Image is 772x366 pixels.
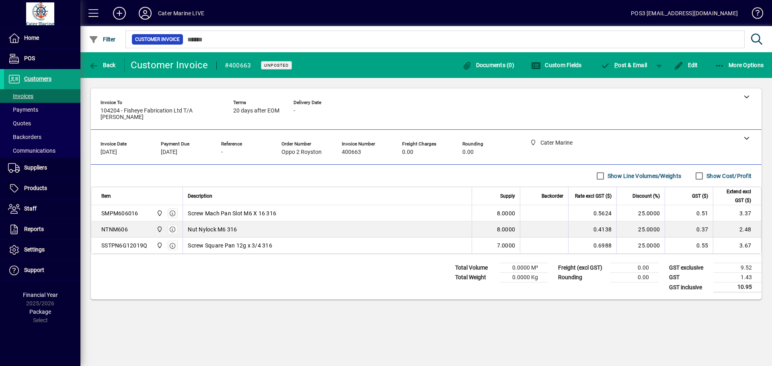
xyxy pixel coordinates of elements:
[610,273,659,282] td: 0.00
[713,237,761,254] td: 3.67
[101,225,128,233] div: NTNM606
[451,263,499,273] td: Total Volume
[573,209,612,217] div: 0.5624
[158,7,204,20] div: Cater Marine LIVE
[665,221,713,237] td: 0.37
[4,178,80,198] a: Products
[672,58,700,72] button: Edit
[188,225,237,233] span: Nut Nylock M6 316
[462,62,514,68] span: Documents (0)
[713,205,761,221] td: 3.37
[692,192,708,200] span: GST ($)
[601,62,647,68] span: ost & Email
[221,149,223,155] span: -
[4,260,80,280] a: Support
[4,89,80,103] a: Invoices
[665,205,713,221] td: 0.51
[665,263,713,273] td: GST exclusive
[80,58,125,72] app-page-header-button: Back
[497,225,515,233] span: 8.0000
[665,237,713,254] td: 0.55
[132,6,158,20] button: Profile
[154,209,164,218] span: Cater Marine
[4,130,80,144] a: Backorders
[460,58,516,72] button: Documents (0)
[4,144,80,157] a: Communications
[101,192,111,200] span: Item
[24,35,39,41] span: Home
[573,241,612,249] div: 0.6988
[713,221,761,237] td: 2.48
[264,63,289,68] span: Unposted
[188,209,276,217] span: Screw Mach Pan Slot M6 X 16 316
[131,59,208,72] div: Customer Invoice
[665,273,713,282] td: GST
[23,292,58,298] span: Financial Year
[713,282,762,292] td: 10.95
[107,6,132,20] button: Add
[342,149,361,155] span: 400663
[188,241,272,249] span: Screw Square Pan 12g x 3/4 316
[24,55,35,61] span: POS
[554,263,610,273] td: Freight (excl GST)
[4,219,80,239] a: Reports
[497,209,515,217] span: 8.0000
[451,273,499,282] td: Total Weight
[24,76,51,82] span: Customers
[529,58,584,72] button: Custom Fields
[713,273,762,282] td: 1.43
[554,273,610,282] td: Rounding
[101,241,147,249] div: SSTPN6G12019Q
[610,263,659,273] td: 0.00
[606,172,681,180] label: Show Line Volumes/Weights
[616,221,665,237] td: 25.0000
[718,187,751,205] span: Extend excl GST ($)
[101,209,138,217] div: SMPM606016
[24,205,37,212] span: Staff
[4,240,80,260] a: Settings
[674,62,698,68] span: Edit
[8,134,41,140] span: Backorders
[225,59,251,72] div: #400663
[402,149,413,155] span: 0.00
[631,7,738,20] div: POS3 [EMAIL_ADDRESS][DOMAIN_NAME]
[705,172,751,180] label: Show Cost/Profit
[542,192,563,200] span: Backorder
[632,192,660,200] span: Discount (%)
[188,192,212,200] span: Description
[715,62,764,68] span: More Options
[746,2,762,28] a: Knowledge Base
[499,263,548,273] td: 0.0000 M³
[101,108,221,121] span: 104204 - Fisheye Fabrication Ltd T/A [PERSON_NAME]
[24,226,44,232] span: Reports
[597,58,651,72] button: Post & Email
[4,103,80,117] a: Payments
[500,192,515,200] span: Supply
[713,263,762,273] td: 9.52
[161,149,177,155] span: [DATE]
[8,106,38,113] span: Payments
[4,158,80,178] a: Suppliers
[4,49,80,69] a: POS
[616,205,665,221] td: 25.0000
[531,62,582,68] span: Custom Fields
[713,58,766,72] button: More Options
[4,199,80,219] a: Staff
[87,58,118,72] button: Back
[499,273,548,282] td: 0.0000 Kg
[8,147,55,154] span: Communications
[614,62,618,68] span: P
[87,32,118,47] button: Filter
[294,108,295,114] span: -
[462,149,474,155] span: 0.00
[24,246,45,253] span: Settings
[8,120,31,127] span: Quotes
[24,164,47,171] span: Suppliers
[24,267,44,273] span: Support
[497,241,515,249] span: 7.0000
[89,62,116,68] span: Back
[101,149,117,155] span: [DATE]
[89,36,116,43] span: Filter
[233,108,279,114] span: 20 days after EOM
[616,237,665,254] td: 25.0000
